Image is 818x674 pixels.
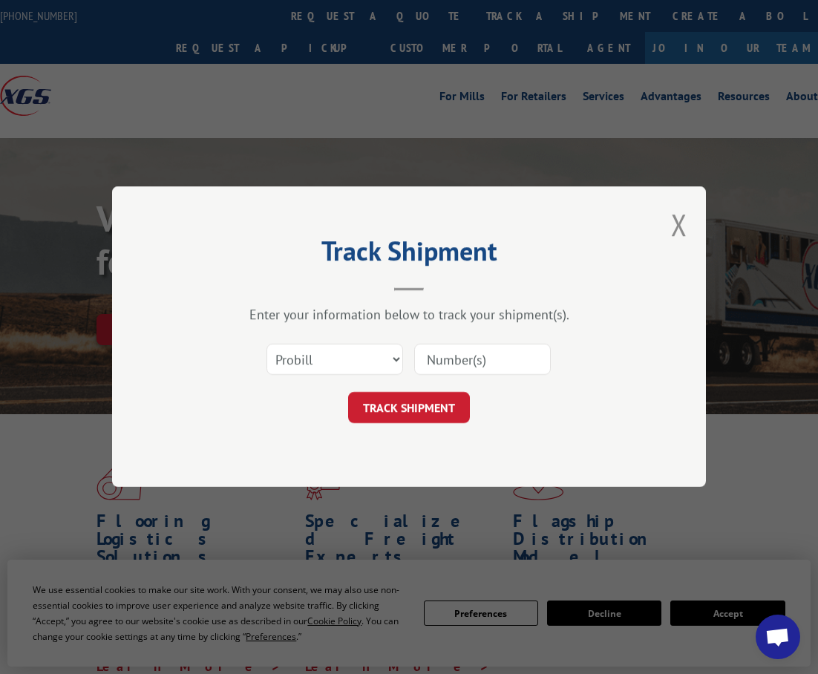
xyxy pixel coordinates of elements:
h2: Track Shipment [186,241,632,269]
button: TRACK SHIPMENT [348,393,470,424]
div: Enter your information below to track your shipment(s). [186,307,632,324]
input: Number(s) [414,344,551,376]
div: Open chat [756,615,800,659]
button: Close modal [671,205,687,244]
